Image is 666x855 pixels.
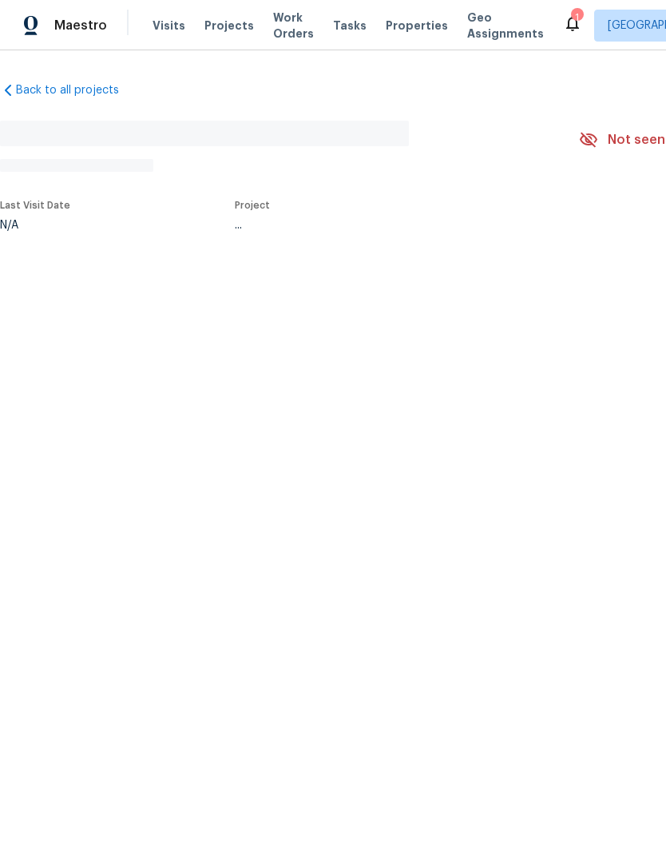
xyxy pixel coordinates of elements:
[235,201,270,210] span: Project
[467,10,544,42] span: Geo Assignments
[204,18,254,34] span: Projects
[153,18,185,34] span: Visits
[54,18,107,34] span: Maestro
[571,10,582,26] div: 1
[273,10,314,42] span: Work Orders
[333,20,367,31] span: Tasks
[386,18,448,34] span: Properties
[235,220,541,231] div: ...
